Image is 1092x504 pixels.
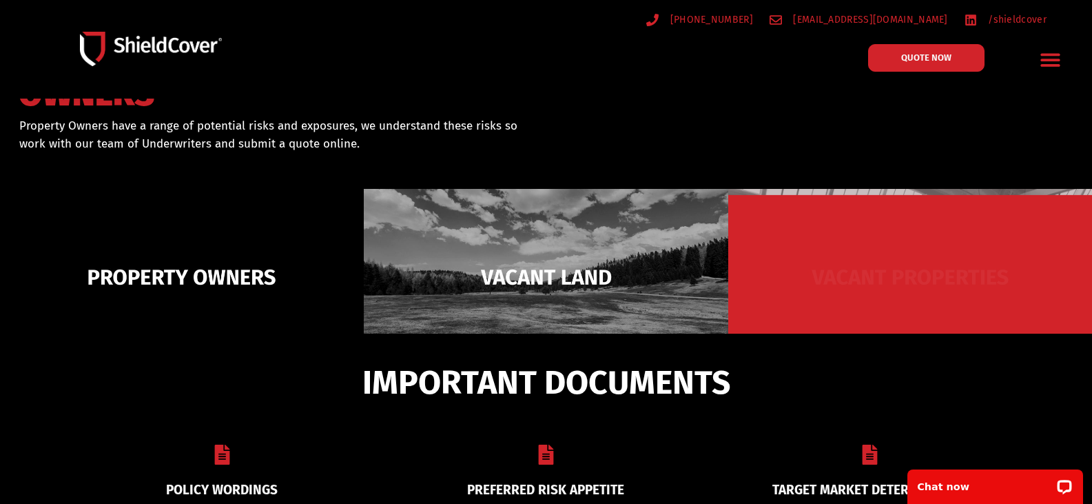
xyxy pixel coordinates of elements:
a: [PHONE_NUMBER] [646,11,753,28]
p: Property Owners have a range of potential risks and exposures, we understand these risks so work ... [19,117,528,152]
span: [EMAIL_ADDRESS][DOMAIN_NAME] [790,11,947,28]
div: Menu Toggle [1034,43,1067,76]
a: [EMAIL_ADDRESS][DOMAIN_NAME] [770,11,948,28]
span: QUOTE NOW [901,53,951,62]
a: TARGET MARKET DETERMINATION [772,482,968,498]
a: POLICY WORDINGS [166,482,278,498]
iframe: LiveChat chat widget [898,461,1092,504]
img: Vacant Land liability cover [364,189,728,365]
span: IMPORTANT DOCUMENTS [362,370,730,396]
span: [PHONE_NUMBER] [667,11,753,28]
span: /shieldcover [985,11,1047,28]
a: PREFERRED RISK APPETITE [467,482,624,498]
img: Shield-Cover-Underwriting-Australia-logo-full [80,32,222,66]
a: /shieldcover [965,11,1047,28]
a: QUOTE NOW [868,44,985,72]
